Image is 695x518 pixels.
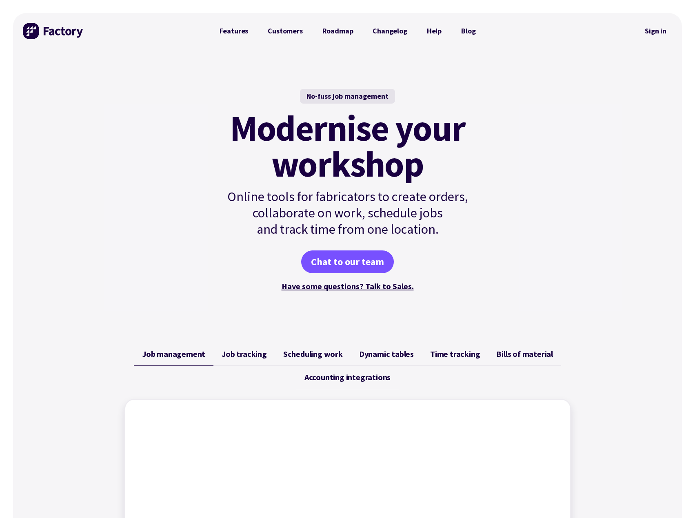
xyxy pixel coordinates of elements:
[142,349,205,359] span: Job management
[304,372,391,382] span: Accounting integrations
[451,23,485,39] a: Blog
[639,22,672,40] nav: Secondary Navigation
[210,23,486,39] nav: Primary Navigation
[313,23,363,39] a: Roadmap
[210,188,486,237] p: Online tools for fabricators to create orders, collaborate on work, schedule jobs and track time ...
[282,281,414,291] a: Have some questions? Talk to Sales.
[23,23,84,39] img: Factory
[300,89,395,104] div: No-fuss job management
[283,349,343,359] span: Scheduling work
[258,23,312,39] a: Customers
[301,250,394,273] a: Chat to our team
[363,23,417,39] a: Changelog
[430,349,480,359] span: Time tracking
[417,23,451,39] a: Help
[359,349,414,359] span: Dynamic tables
[222,349,267,359] span: Job tracking
[230,110,465,182] mark: Modernise your workshop
[496,349,553,359] span: Bills of material
[639,22,672,40] a: Sign in
[654,479,695,518] iframe: Chat Widget
[210,23,258,39] a: Features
